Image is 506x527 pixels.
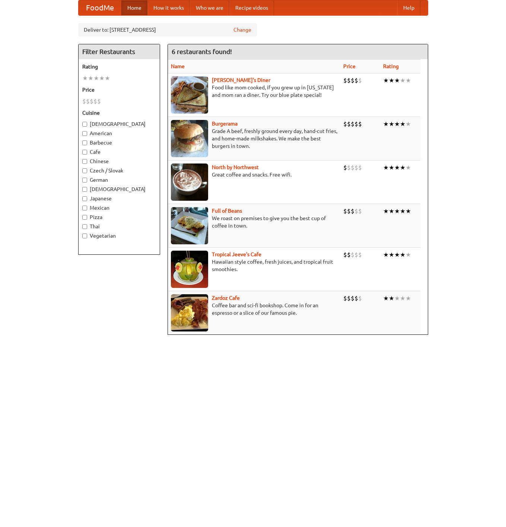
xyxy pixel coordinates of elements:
[82,109,156,117] h5: Cuisine
[82,150,87,155] input: Cafe
[358,120,362,128] li: $
[343,251,347,259] li: $
[400,207,405,215] li: ★
[405,164,411,172] li: ★
[389,120,394,128] li: ★
[82,234,87,238] input: Vegetarian
[354,76,358,85] li: $
[78,23,257,36] div: Deliver to: [STREET_ADDRESS]
[358,76,362,85] li: $
[394,251,400,259] li: ★
[394,120,400,128] li: ★
[212,121,238,127] a: Burgerama
[394,76,400,85] li: ★
[347,251,351,259] li: $
[347,207,351,215] li: $
[82,86,156,93] h5: Price
[82,140,87,145] input: Barbecue
[347,76,351,85] li: $
[343,294,347,302] li: $
[79,0,121,15] a: FoodMe
[171,294,208,331] img: zardoz.jpg
[99,74,105,82] li: ★
[351,251,354,259] li: $
[383,294,389,302] li: ★
[405,207,411,215] li: ★
[82,97,86,105] li: $
[82,167,156,174] label: Czech / Slovak
[171,207,208,244] img: beans.jpg
[82,206,87,210] input: Mexican
[354,251,358,259] li: $
[171,215,337,229] p: We roast on premises to give you the best cup of coffee in town.
[354,207,358,215] li: $
[82,232,156,239] label: Vegetarian
[405,294,411,302] li: ★
[351,207,354,215] li: $
[93,74,99,82] li: ★
[405,120,411,128] li: ★
[171,127,337,150] p: Grade A beef, freshly ground every day, hand-cut fries, and home-made milkshakes. We make the bes...
[82,168,87,173] input: Czech / Slovak
[347,164,351,172] li: $
[172,48,232,55] ng-pluralize: 6 restaurants found!
[82,196,87,201] input: Japanese
[171,302,337,317] p: Coffee bar and sci-fi bookshop. Come in for an espresso or a slice of our famous pie.
[351,164,354,172] li: $
[358,251,362,259] li: $
[358,294,362,302] li: $
[82,223,156,230] label: Thai
[389,76,394,85] li: ★
[171,171,337,178] p: Great coffee and snacks. Free wifi.
[82,195,156,202] label: Japanese
[343,164,347,172] li: $
[397,0,420,15] a: Help
[394,164,400,172] li: ★
[82,215,87,220] input: Pizza
[400,251,405,259] li: ★
[171,76,208,114] img: sallys.jpg
[82,148,156,156] label: Cafe
[343,207,347,215] li: $
[229,0,274,15] a: Recipe videos
[400,294,405,302] li: ★
[82,178,87,182] input: German
[212,164,259,170] a: North by Northwest
[171,84,337,99] p: Food like mom cooked, if you grew up in [US_STATE] and mom ran a diner. Try our blue plate special!
[82,176,156,184] label: German
[405,251,411,259] li: ★
[171,251,208,288] img: jeeves.jpg
[400,164,405,172] li: ★
[121,0,147,15] a: Home
[82,139,156,146] label: Barbecue
[82,224,87,229] input: Thai
[82,159,87,164] input: Chinese
[97,97,101,105] li: $
[383,251,389,259] li: ★
[354,294,358,302] li: $
[389,207,394,215] li: ★
[212,77,270,83] a: [PERSON_NAME]'s Diner
[343,120,347,128] li: $
[351,76,354,85] li: $
[233,26,251,34] a: Change
[171,120,208,157] img: burgerama.jpg
[383,76,389,85] li: ★
[212,251,261,257] a: Tropical Jeeve's Cafe
[171,258,337,273] p: Hawaiian style coffee, fresh juices, and tropical fruit smoothies.
[394,207,400,215] li: ★
[383,207,389,215] li: ★
[347,294,351,302] li: $
[212,295,240,301] b: Zardoz Cafe
[400,76,405,85] li: ★
[400,120,405,128] li: ★
[394,294,400,302] li: ★
[343,76,347,85] li: $
[147,0,190,15] a: How it works
[171,63,185,69] a: Name
[389,251,394,259] li: ★
[82,120,156,128] label: [DEMOGRAPHIC_DATA]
